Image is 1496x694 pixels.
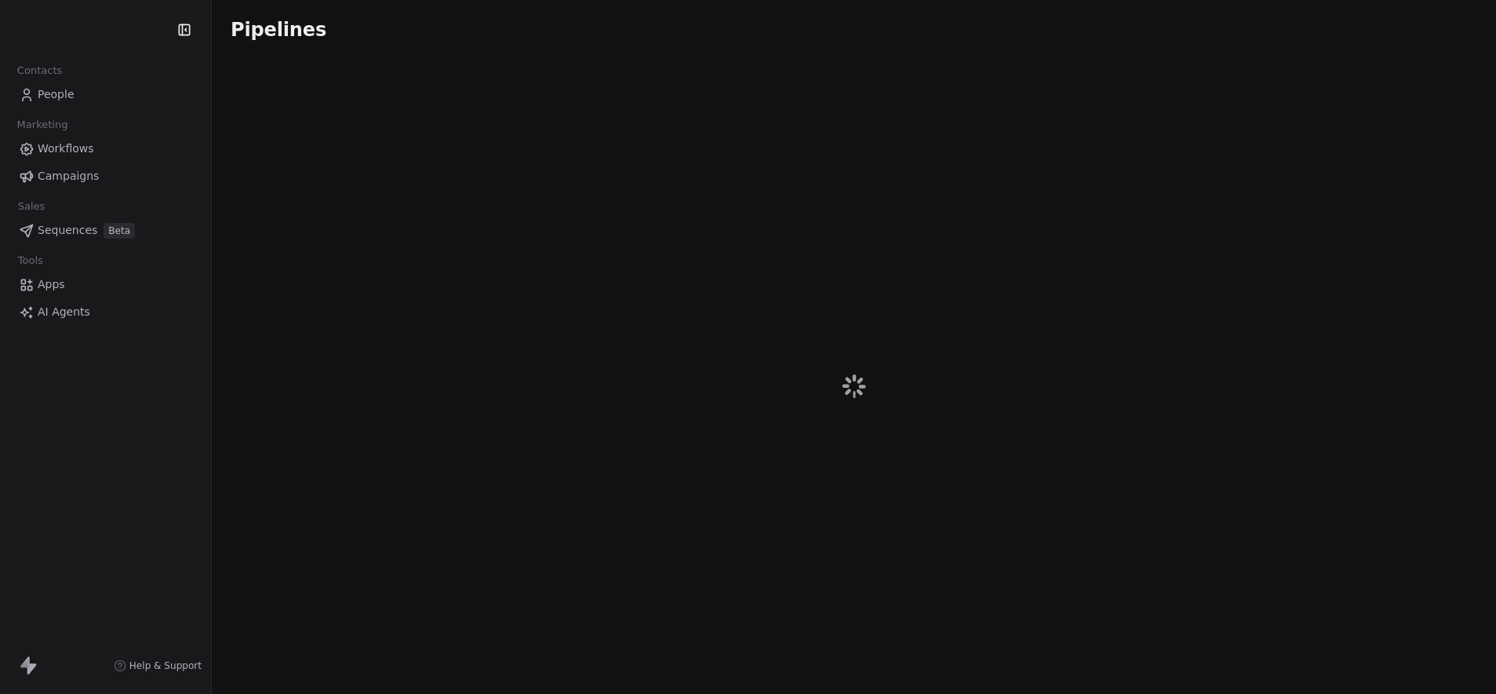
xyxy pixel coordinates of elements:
span: Campaigns [38,168,99,184]
span: Pipelines [231,19,326,41]
span: AI Agents [38,304,90,320]
span: Apps [38,276,65,293]
span: Marketing [10,113,75,137]
span: People [38,86,75,103]
a: Campaigns [13,163,198,189]
a: Workflows [13,136,198,162]
a: Apps [13,272,198,298]
span: Contacts [10,59,69,82]
span: Sales [11,195,52,218]
span: Help & Support [129,659,202,672]
span: Beta [104,223,135,239]
a: AI Agents [13,299,198,325]
a: Help & Support [114,659,202,672]
a: People [13,82,198,108]
span: Sequences [38,222,97,239]
span: Tools [11,249,49,272]
span: Workflows [38,141,94,157]
a: SequencesBeta [13,217,198,243]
